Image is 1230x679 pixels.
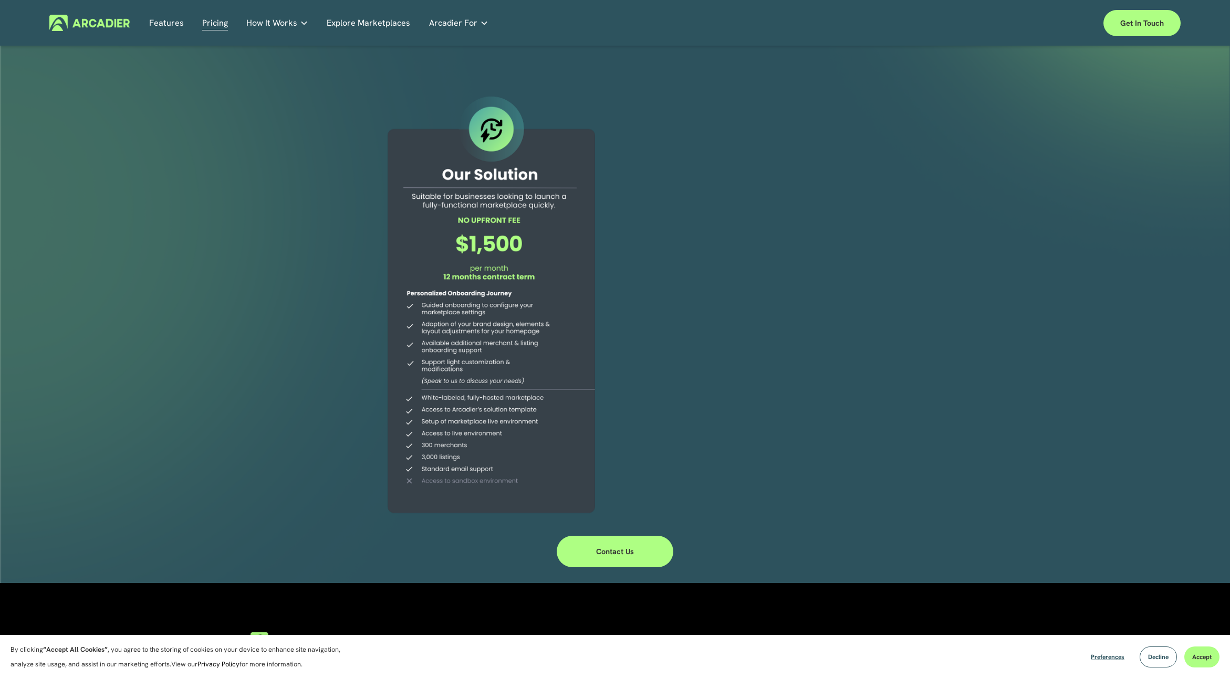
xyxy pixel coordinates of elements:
[11,642,352,672] p: By clicking , you agree to the storing of cookies on your device to enhance site navigation, anal...
[1148,653,1169,661] span: Decline
[557,536,673,567] a: Contact Us
[1103,10,1181,36] a: Get in touch
[246,15,308,31] a: folder dropdown
[868,633,908,645] span: Company
[1091,653,1124,661] span: Preferences
[149,15,184,31] a: Features
[1083,646,1132,667] button: Preferences
[558,633,596,645] strong: Features
[197,660,239,669] a: Privacy Policy
[1192,653,1212,661] span: Accept
[1184,646,1219,667] button: Accept
[246,16,297,30] span: How It Works
[327,15,410,31] a: Explore Marketplaces
[402,633,496,645] strong: Explore Marketplaces
[1140,646,1177,667] button: Decline
[202,15,228,31] a: Pricing
[429,15,488,31] a: folder dropdown
[429,16,477,30] span: Arcadier For
[713,633,769,645] strong: How it Works
[49,15,130,31] img: Arcadier
[43,645,108,654] strong: “Accept All Cookies”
